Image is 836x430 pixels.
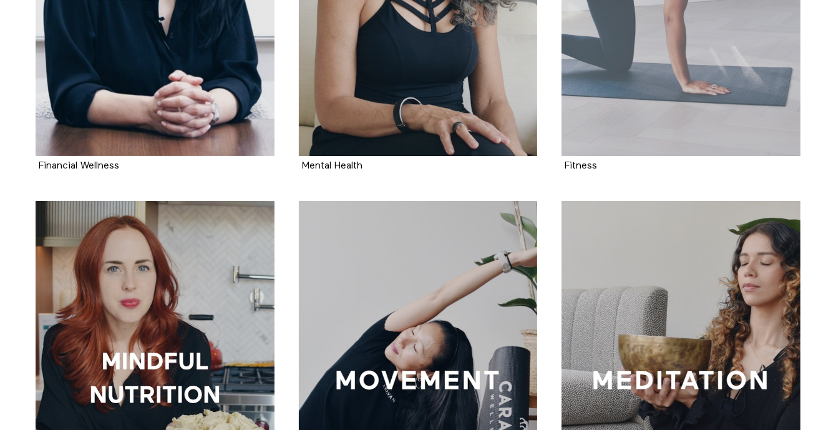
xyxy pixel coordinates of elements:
[39,161,119,171] strong: Financial Wellness
[39,161,119,170] a: Financial Wellness
[565,161,597,170] a: Fitness
[565,161,597,171] strong: Fitness
[302,161,362,170] a: Mental Health
[302,161,362,171] strong: Mental Health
